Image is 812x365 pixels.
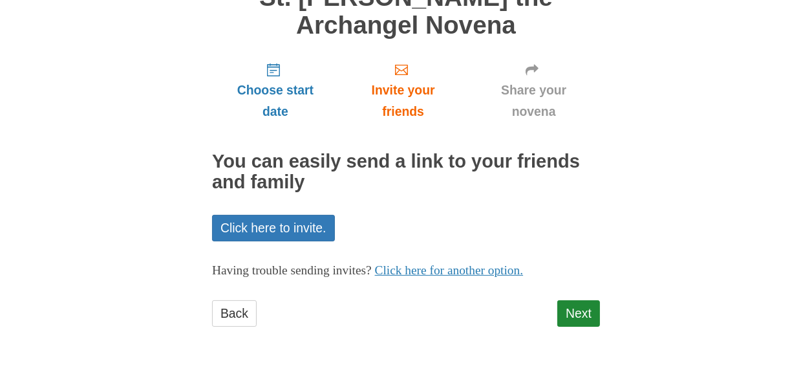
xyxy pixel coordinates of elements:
a: Click here for another option. [375,263,524,277]
span: Share your novena [480,80,587,122]
a: Invite your friends [339,52,467,129]
a: Next [557,300,600,327]
span: Choose start date [225,80,326,122]
a: Back [212,300,257,327]
span: Invite your friends [352,80,454,122]
h2: You can easily send a link to your friends and family [212,151,600,193]
a: Click here to invite. [212,215,335,241]
a: Share your novena [467,52,600,129]
span: Having trouble sending invites? [212,263,372,277]
a: Choose start date [212,52,339,129]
